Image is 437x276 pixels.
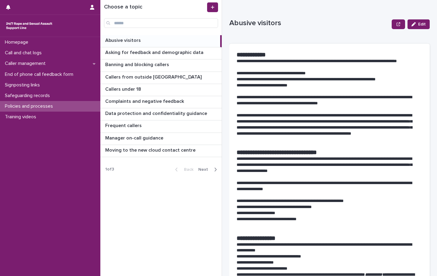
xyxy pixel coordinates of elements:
p: Frequent callers [105,122,143,129]
p: Caller management [2,61,50,66]
p: Call and chat logs [2,50,47,56]
p: Policies and processes [2,103,58,109]
input: Search [104,18,218,28]
p: Callers under 18 [105,85,142,92]
p: Abusive visitors [229,19,389,28]
p: Homepage [2,39,33,45]
p: Manager on-call guidance [105,134,165,141]
a: Asking for feedback and demographic dataAsking for feedback and demographic data [100,47,222,59]
p: Callers from outside [GEOGRAPHIC_DATA] [105,73,203,80]
a: Callers from outside [GEOGRAPHIC_DATA]Callers from outside [GEOGRAPHIC_DATA] [100,72,222,84]
a: Complaints and negative feedbackComplaints and negative feedback [100,96,222,108]
a: Moving to the new cloud contact centreMoving to the new cloud contact centre [100,145,222,157]
p: Complaints and negative feedback [105,97,185,104]
a: Callers under 18Callers under 18 [100,84,222,96]
button: Edit [408,19,430,29]
p: Training videos [2,114,41,120]
a: Manager on-call guidanceManager on-call guidance [100,133,222,145]
p: Signposting links [2,82,45,88]
a: Banning and blocking callersBanning and blocking callers [100,59,222,72]
span: Edit [418,22,426,26]
a: Data protection and confidentiality guidanceData protection and confidentiality guidance [100,108,222,120]
p: 1 of 3 [100,162,119,177]
button: Back [170,167,196,172]
button: Next [196,167,222,172]
p: Data protection and confidentiality guidance [105,109,208,116]
p: Safeguarding records [2,93,55,99]
p: Abusive visitors [105,36,142,43]
span: Back [180,167,193,172]
span: Next [198,167,212,172]
p: Asking for feedback and demographic data [105,49,205,56]
h1: Choose a topic [104,4,206,11]
a: Abusive visitorsAbusive visitors [100,35,222,47]
a: Frequent callersFrequent callers [100,120,222,133]
img: rhQMoQhaT3yELyF149Cw [5,20,54,32]
p: Banning and blocking callers [105,61,170,68]
p: Moving to the new cloud contact centre [105,146,197,153]
p: End of phone call feedback form [2,72,78,77]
